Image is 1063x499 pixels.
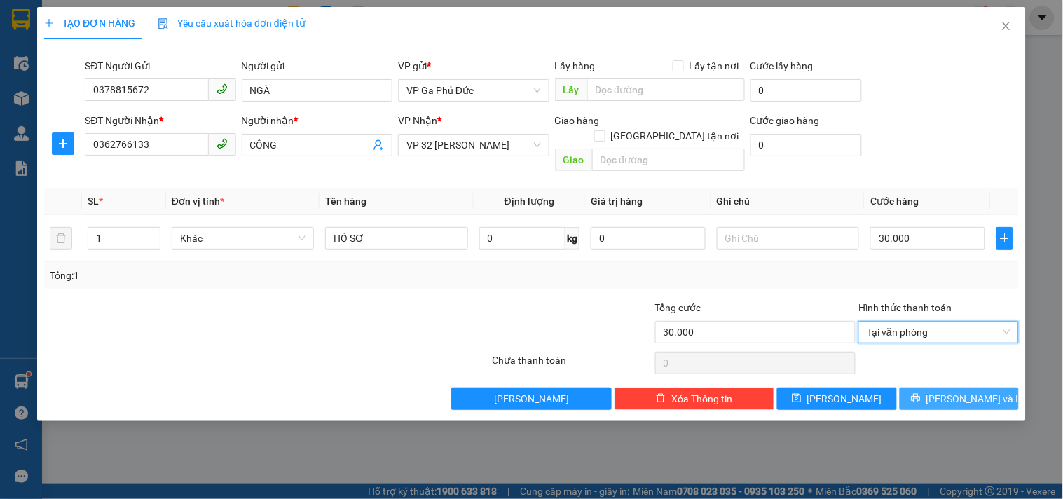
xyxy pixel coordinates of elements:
[52,132,74,155] button: plus
[242,113,392,128] div: Người nhận
[406,135,540,156] span: VP 32 Mạc Thái Tổ
[555,78,587,101] span: Lấy
[180,228,306,249] span: Khác
[555,115,600,126] span: Giao hàng
[217,83,228,95] span: phone
[870,196,919,207] span: Cước hàng
[565,227,579,249] span: kg
[44,18,54,28] span: plus
[656,393,666,404] span: delete
[717,227,859,249] input: Ghi Chú
[398,115,437,126] span: VP Nhận
[807,391,882,406] span: [PERSON_NAME]
[987,7,1026,46] button: Close
[605,128,745,144] span: [GEOGRAPHIC_DATA] tận nơi
[398,58,549,74] div: VP gửi
[88,196,99,207] span: SL
[900,388,1019,410] button: printer[PERSON_NAME] và In
[85,58,235,74] div: SĐT Người Gửi
[591,196,643,207] span: Giá trị hàng
[172,196,224,207] span: Đơn vị tính
[325,196,366,207] span: Tên hàng
[996,227,1013,249] button: plus
[494,391,569,406] span: [PERSON_NAME]
[325,227,467,249] input: VD: Bàn, Ghế
[50,268,411,283] div: Tổng: 1
[158,18,306,29] span: Yêu cầu xuất hóa đơn điện tử
[50,227,72,249] button: delete
[867,322,1010,343] span: Tại văn phòng
[451,388,611,410] button: [PERSON_NAME]
[777,388,896,410] button: save[PERSON_NAME]
[505,196,554,207] span: Định lượng
[158,18,169,29] img: icon
[750,79,863,102] input: Cước lấy hàng
[671,391,732,406] span: Xóa Thông tin
[592,149,745,171] input: Dọc đường
[406,80,540,101] span: VP Ga Phủ Đức
[997,233,1013,244] span: plus
[217,138,228,149] span: phone
[655,302,701,313] span: Tổng cước
[373,139,384,151] span: user-add
[750,115,820,126] label: Cước giao hàng
[53,138,74,149] span: plus
[750,60,814,71] label: Cước lấy hàng
[591,227,706,249] input: 0
[491,353,653,377] div: Chưa thanh toán
[1001,20,1012,32] span: close
[926,391,1024,406] span: [PERSON_NAME] và In
[555,149,592,171] span: Giao
[615,388,774,410] button: deleteXóa Thông tin
[85,113,235,128] div: SĐT Người Nhận
[711,188,865,215] th: Ghi chú
[750,134,863,156] input: Cước giao hàng
[587,78,745,101] input: Dọc đường
[911,393,921,404] span: printer
[858,302,952,313] label: Hình thức thanh toán
[44,18,135,29] span: TẠO ĐƠN HÀNG
[555,60,596,71] span: Lấy hàng
[792,393,802,404] span: save
[242,58,392,74] div: Người gửi
[684,58,745,74] span: Lấy tận nơi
